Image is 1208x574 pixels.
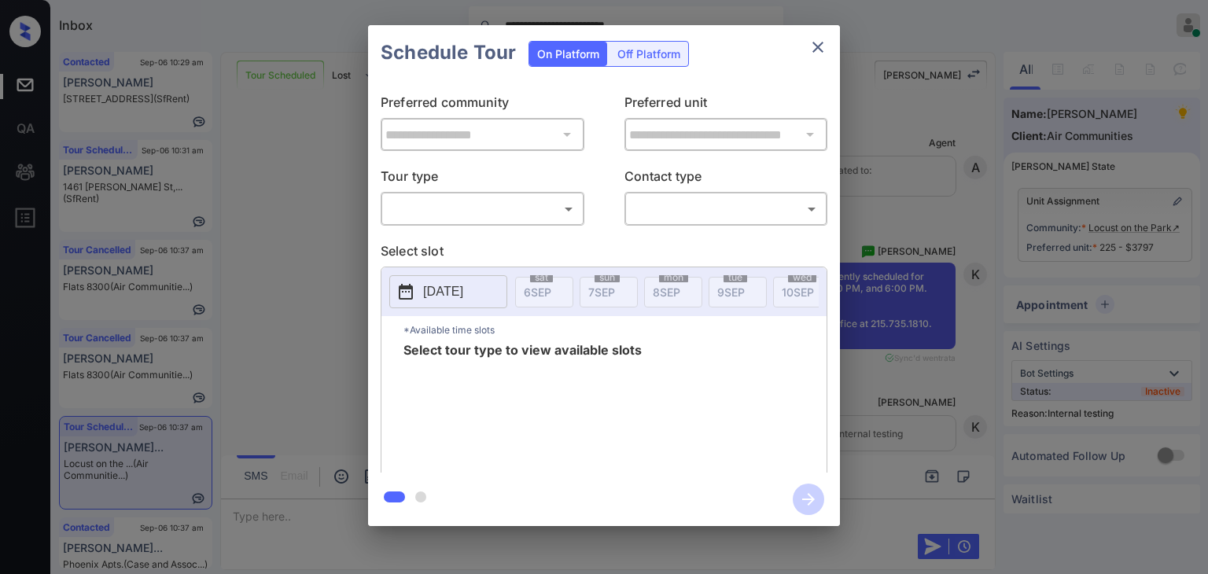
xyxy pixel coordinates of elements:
p: [DATE] [423,282,463,301]
p: Preferred community [381,93,584,118]
span: Select tour type to view available slots [403,344,642,469]
p: *Available time slots [403,316,827,344]
p: Tour type [381,167,584,192]
p: Select slot [381,241,827,267]
div: Off Platform [610,42,688,66]
p: Contact type [624,167,828,192]
button: close [802,31,834,63]
h2: Schedule Tour [368,25,528,80]
p: Preferred unit [624,93,828,118]
button: [DATE] [389,275,507,308]
div: On Platform [529,42,607,66]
